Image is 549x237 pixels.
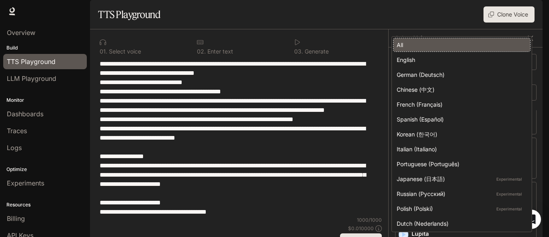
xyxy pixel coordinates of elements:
p: Experimental [495,190,524,198]
div: Chinese (中文) [397,85,524,94]
div: Russian (Русский) [397,190,524,198]
div: All [397,41,524,49]
div: German (Deutsch) [397,70,524,79]
div: Spanish (Español) [397,115,524,124]
div: Korean (한국어) [397,130,524,138]
div: English [397,56,524,64]
p: Experimental [495,175,524,183]
div: Portuguese (Português) [397,160,524,168]
p: Experimental [495,205,524,212]
div: Italian (Italiano) [397,145,524,153]
div: French (Français) [397,100,524,109]
div: Polish (Polski) [397,204,524,213]
div: Dutch (Nederlands) [397,219,524,228]
div: Japanese (日本語) [397,175,524,183]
